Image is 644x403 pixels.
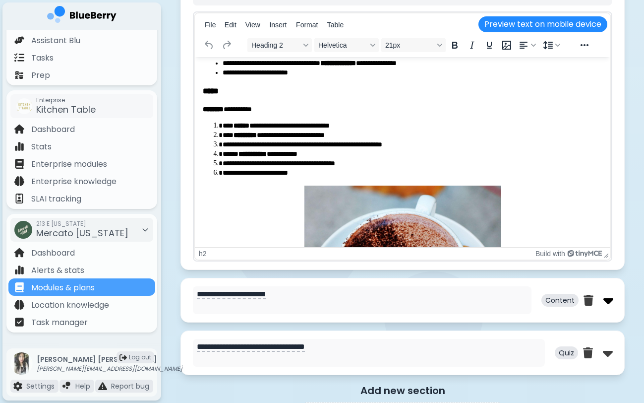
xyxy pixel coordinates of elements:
p: SLAI tracking [31,193,81,205]
p: Report bug [111,382,149,391]
span: Heading 2 [251,41,300,49]
div: Press the Up and Down arrow keys to resize the editor. [604,249,609,258]
p: Prep [31,69,50,81]
img: logout [119,354,127,361]
img: file icon [14,141,24,151]
img: file icon [13,382,22,391]
span: 21px [385,41,434,49]
img: file icon [14,70,24,80]
span: Kitchen Table [36,103,96,116]
img: file icon [14,317,24,327]
p: [PERSON_NAME][EMAIL_ADDRESS][DOMAIN_NAME] [37,365,182,373]
p: Enterprise modules [31,158,107,170]
p: Content [541,294,579,307]
button: Underline [481,38,498,52]
img: file icon [14,53,24,63]
p: Stats [31,141,52,153]
span: Insert [269,21,287,29]
img: file icon [14,248,24,258]
img: trash can [584,295,593,306]
span: Log out [129,353,151,361]
span: Table [327,21,344,29]
p: Settings [26,382,55,391]
img: file icon [14,159,24,169]
img: file icon [98,382,107,391]
p: Location knowledge [31,299,109,311]
p: Quiz [555,346,578,359]
div: h2 [199,250,207,258]
p: Add new section [180,383,625,398]
img: file icon [14,124,24,134]
img: company thumbnail [14,221,32,239]
p: Task manager [31,317,88,329]
img: file icon [14,194,24,203]
span: Mercato [US_STATE] [36,227,128,239]
img: down chevron [603,345,613,361]
button: Italic [464,38,480,52]
p: Modules & plans [31,282,95,294]
img: file icon [14,300,24,310]
p: Alerts & stats [31,265,84,276]
button: Preview text on mobile device [478,16,607,32]
img: file icon [62,382,71,391]
span: Format [296,21,318,29]
span: File [205,21,216,29]
img: file icon [14,282,24,292]
img: file icon [14,176,24,186]
img: down chevron [603,292,613,308]
button: Line height [540,38,564,52]
p: Help [75,382,90,391]
img: company thumbnail [16,98,32,114]
span: Edit [225,21,236,29]
button: Alignment left [516,38,539,52]
button: Font Helvetica [314,38,379,52]
img: company logo [47,6,117,26]
img: trash can [583,347,593,359]
span: View [245,21,260,29]
p: Enterprise knowledge [31,176,117,188]
p: [PERSON_NAME] [PERSON_NAME] [37,355,182,364]
img: file icon [14,35,24,45]
span: Enterprise [36,96,96,104]
button: Font size 21px [381,38,446,52]
button: Block Heading 2 [247,38,312,52]
button: Insert/edit image [498,38,515,52]
img: file icon [14,265,24,275]
button: Bold [446,38,463,52]
img: profile photo [10,352,33,375]
button: Redo [218,38,235,52]
p: Dashboard [31,247,75,259]
p: Dashboard [31,124,75,135]
button: Undo [201,38,218,52]
p: Assistant Blu [31,35,80,47]
a: Build with TinyMCE [535,250,602,258]
span: 213 E [US_STATE] [36,220,128,228]
p: Tasks [31,52,54,64]
button: Reveal or hide additional toolbar items [576,38,593,52]
span: Helvetica [318,41,367,49]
